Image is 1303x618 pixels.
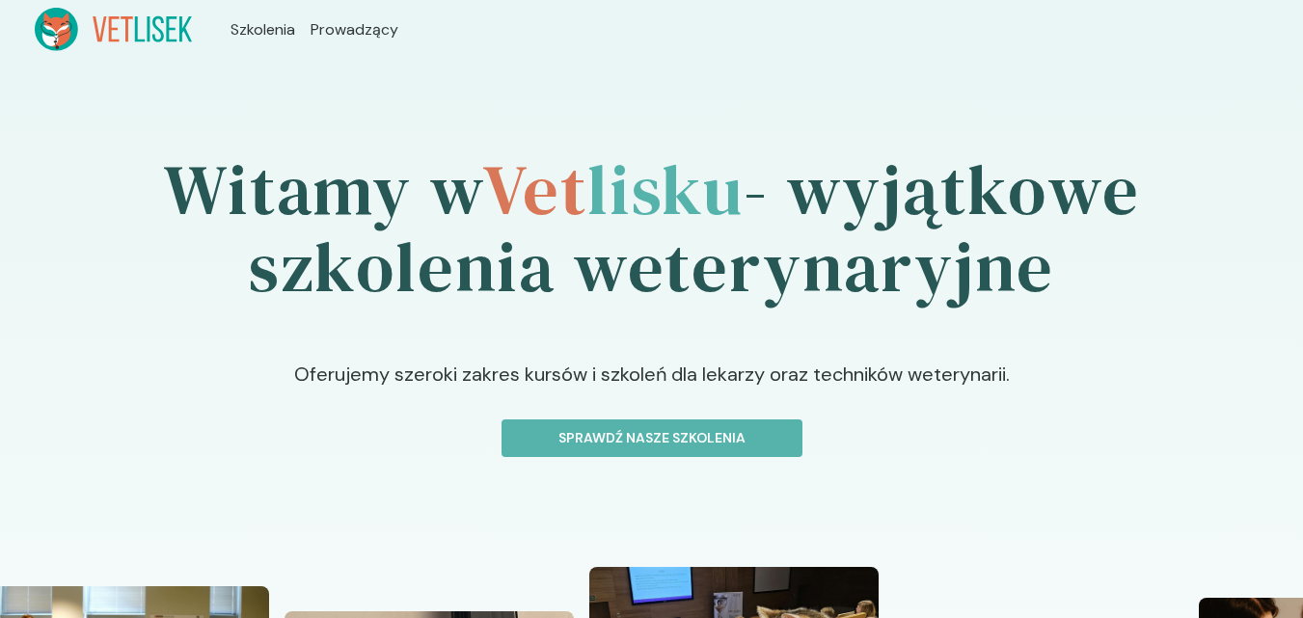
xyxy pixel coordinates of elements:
[311,18,398,41] a: Prowadzący
[518,428,786,448] p: Sprawdź nasze szkolenia
[35,97,1269,360] h1: Witamy w - wyjątkowe szkolenia weterynaryjne
[502,419,802,457] button: Sprawdź nasze szkolenia
[217,360,1086,419] p: Oferujemy szeroki zakres kursów i szkoleń dla lekarzy oraz techników weterynarii.
[482,142,587,237] span: Vet
[231,18,295,41] a: Szkolenia
[587,142,744,237] span: lisku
